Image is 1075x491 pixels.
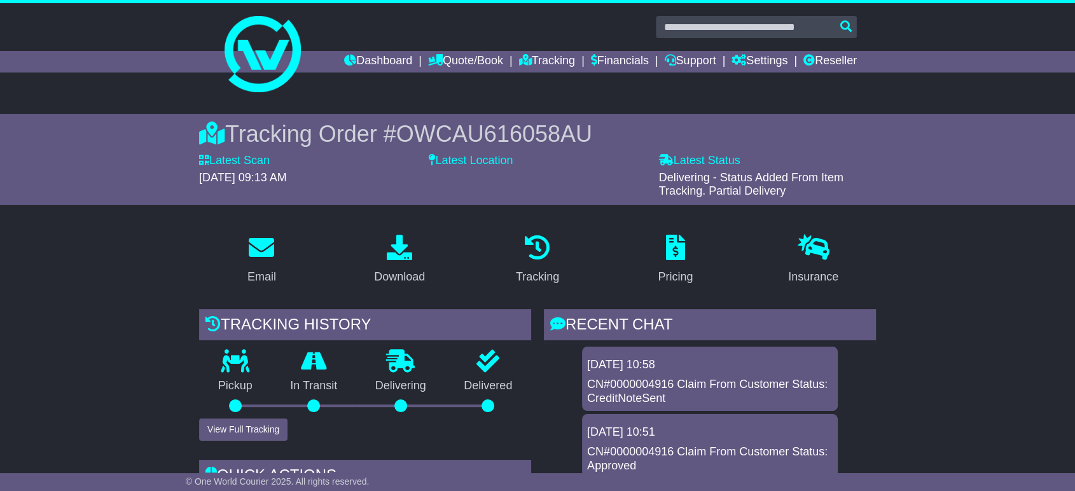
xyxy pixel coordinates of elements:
a: Reseller [803,51,857,73]
span: Delivering - Status Added From Item Tracking. Partial Delivery [659,171,843,198]
div: Email [247,268,276,286]
div: Insurance [788,268,838,286]
div: [DATE] 10:51 [587,425,833,439]
a: Quote/Book [428,51,503,73]
div: Tracking Order # [199,120,876,148]
a: Dashboard [344,51,412,73]
span: © One World Courier 2025. All rights reserved. [186,476,370,487]
a: Download [366,230,433,290]
div: Pricing [658,268,693,286]
a: Financials [591,51,649,73]
button: View Full Tracking [199,418,288,441]
p: In Transit [272,379,357,393]
label: Latest Status [659,154,740,168]
label: Latest Scan [199,154,270,168]
label: Latest Location [429,154,513,168]
div: Tracking history [199,309,531,343]
div: RECENT CHAT [544,309,876,343]
p: Pickup [199,379,272,393]
div: CN#0000004916 Claim From Customer Status: CreditNoteSent [587,378,833,405]
div: CN#0000004916 Claim From Customer Status: Approved [587,445,833,473]
span: [DATE] 09:13 AM [199,171,287,184]
div: Tracking [516,268,559,286]
p: Delivered [445,379,532,393]
a: Settings [732,51,787,73]
a: Tracking [519,51,575,73]
a: Support [664,51,716,73]
a: Insurance [780,230,847,290]
span: OWCAU616058AU [396,121,592,147]
a: Tracking [508,230,567,290]
div: Download [374,268,425,286]
div: [DATE] 10:58 [587,358,833,372]
a: Pricing [649,230,701,290]
p: Delivering [356,379,445,393]
a: Email [239,230,284,290]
